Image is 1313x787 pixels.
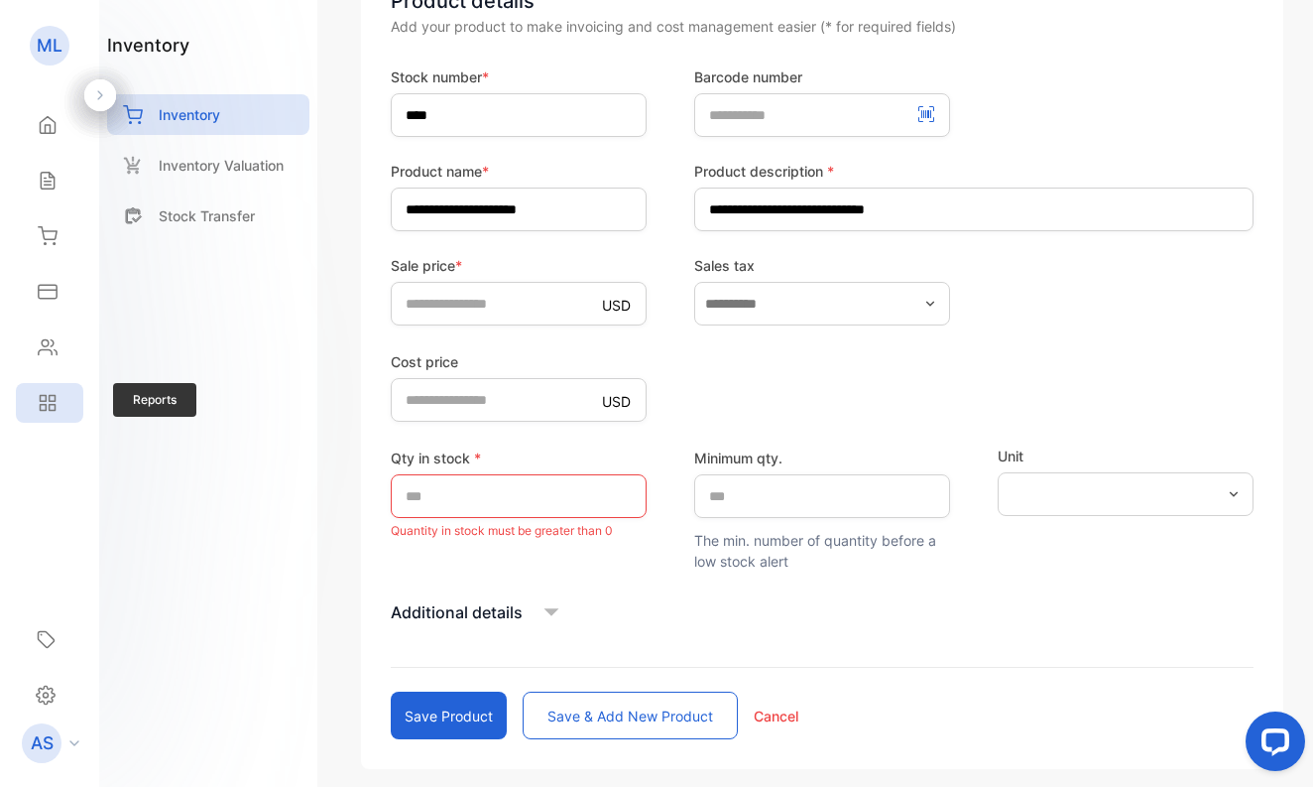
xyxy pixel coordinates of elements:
p: Quantity in stock must be greater than 0 [391,518,647,544]
div: Add your product to make invoicing and cost management easier (* for required fields) [391,16,1253,37]
label: Barcode number [694,66,950,87]
button: Save product [391,692,507,739]
span: Reports [113,383,196,417]
p: USD [602,391,631,412]
label: Product name [391,161,647,182]
a: Inventory Valuation [107,145,309,186]
p: AS [31,730,54,756]
p: Cancel [754,706,798,726]
p: Additional details [391,600,523,624]
p: ML [37,33,62,59]
p: Stock Transfer [159,205,255,226]
label: Sales tax [694,255,950,276]
label: Minimum qty. [694,448,950,468]
button: Save & add new product [523,692,738,739]
p: The min. number of quantity before a low stock alert [694,530,950,572]
p: Inventory [159,104,220,125]
label: Unit [998,446,1253,466]
label: Sale price [391,255,647,276]
p: Inventory Valuation [159,155,284,176]
label: Stock number [391,66,647,87]
a: Stock Transfer [107,196,309,236]
label: Product description [694,161,1253,182]
label: Qty in stock [391,448,647,468]
label: Cost price [391,351,647,372]
p: USD [602,295,631,316]
a: Inventory [107,94,309,135]
iframe: LiveChat chat widget [1230,704,1313,787]
h1: inventory [107,32,189,59]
